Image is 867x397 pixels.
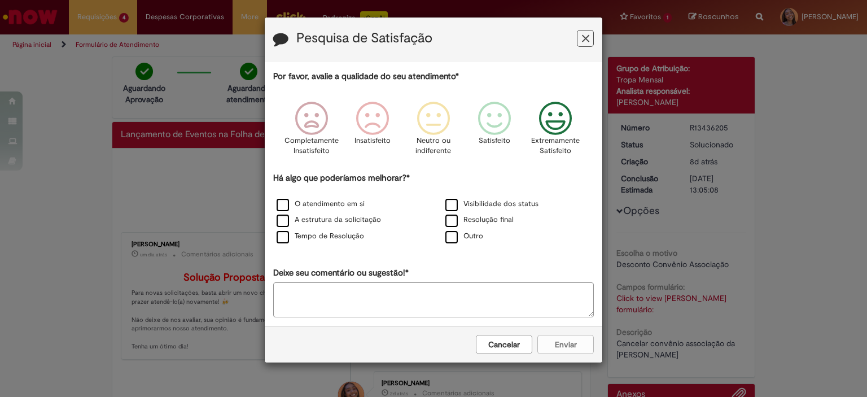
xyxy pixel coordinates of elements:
label: Tempo de Resolução [277,231,364,242]
label: Por favor, avalie a qualidade do seu atendimento* [273,71,459,82]
div: Insatisfeito [344,93,401,171]
div: Completamente Insatisfeito [282,93,340,171]
label: Deixe seu comentário ou sugestão!* [273,267,409,279]
div: Extremamente Satisfeito [527,93,584,171]
p: Insatisfeito [354,136,391,146]
label: Outro [445,231,483,242]
div: Satisfeito [466,93,523,171]
label: Resolução final [445,215,514,225]
p: Completamente Insatisfeito [284,136,339,156]
p: Satisfeito [479,136,510,146]
p: Neutro ou indiferente [413,136,454,156]
div: Neutro ou indiferente [405,93,462,171]
div: Há algo que poderíamos melhorar?* [273,172,594,245]
button: Cancelar [476,335,532,354]
label: O atendimento em si [277,199,365,210]
label: Pesquisa de Satisfação [296,31,432,46]
p: Extremamente Satisfeito [531,136,580,156]
label: Visibilidade dos status [445,199,538,210]
label: A estrutura da solicitação [277,215,381,225]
